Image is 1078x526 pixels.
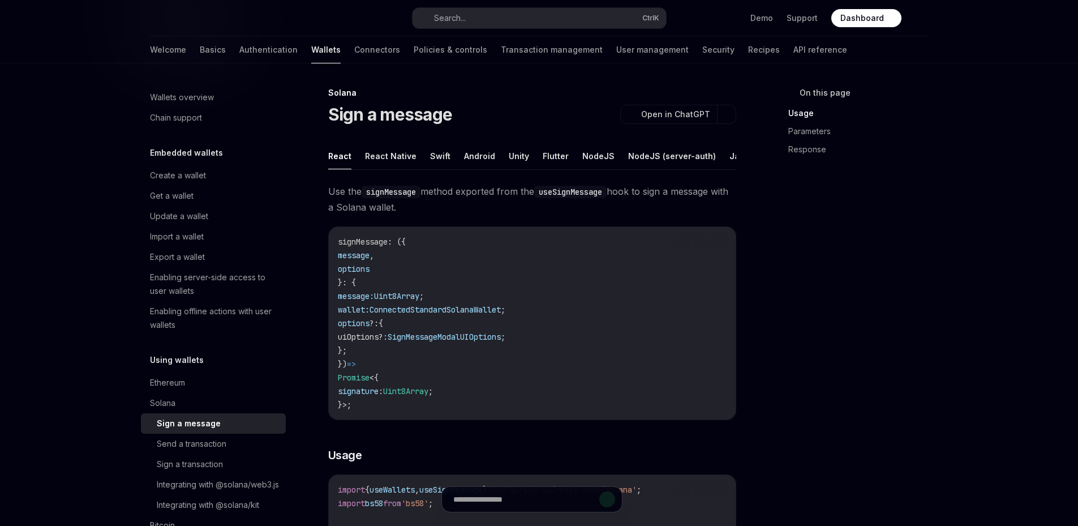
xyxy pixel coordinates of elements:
[157,437,226,451] div: Send a transaction
[150,111,202,125] div: Chain support
[787,12,818,24] a: Support
[388,332,501,342] span: SignMessageModalUIOptions
[338,277,356,288] span: }: {
[328,183,736,215] span: Use the method exported from the hook to sign a message with a Solana wallet.
[328,104,453,125] h1: Sign a message
[141,474,286,495] a: Integrating with @solana/web3.js
[347,359,356,369] span: =>
[328,87,736,99] div: Solana
[365,305,370,315] span: :
[150,169,206,182] div: Create a wallet
[383,332,388,342] span: :
[338,318,370,328] span: options
[414,36,487,63] a: Policies & controls
[582,143,615,169] button: NodeJS
[338,373,370,383] span: Promise
[388,237,406,247] span: : ({
[338,291,374,301] span: message:
[910,9,929,27] button: Toggle dark mode
[413,8,666,28] button: Search...CtrlK
[831,9,901,27] a: Dashboard
[712,482,727,497] button: Ask AI
[150,230,204,243] div: Import a wallet
[788,122,938,140] a: Parameters
[840,12,884,24] span: Dashboard
[370,373,379,383] span: <{
[419,291,424,301] span: ;
[712,234,727,249] button: Ask AI
[150,271,279,298] div: Enabling server-side access to user wallets
[141,495,286,515] a: Integrating with @solana/kit
[150,250,205,264] div: Export a wallet
[141,267,286,301] a: Enabling server-side access to user wallets
[157,417,221,430] div: Sign a message
[383,386,428,396] span: Uint8Array
[338,345,347,356] span: };
[200,36,226,63] a: Basics
[641,109,710,120] span: Open in ChatGPT
[150,209,208,223] div: Update a wallet
[141,413,286,434] a: Sign a message
[628,143,716,169] button: NodeJS (server-auth)
[365,143,416,169] button: React Native
[788,104,938,122] a: Usage
[788,140,938,159] a: Response
[338,305,365,315] span: wallet
[543,143,569,169] button: Flutter
[599,491,615,507] button: Send message
[694,482,708,497] button: Copy the contents from the code block
[374,291,419,301] span: Uint8Array
[338,237,388,247] span: signMessage
[379,386,383,396] span: :
[642,14,659,23] span: Ctrl K
[141,434,286,454] a: Send a transaction
[694,234,708,249] button: Copy the contents from the code block
[620,105,717,124] button: Open in ChatGPT
[338,400,351,410] span: }>;
[150,146,223,160] h5: Embedded wallets
[157,498,259,512] div: Integrating with @solana/kit
[338,250,370,260] span: message
[338,264,370,274] span: options
[150,10,220,26] img: dark logo
[141,247,286,267] a: Export a wallet
[150,36,186,63] a: Welcome
[800,86,851,100] span: On this page
[338,359,347,369] span: })
[430,143,450,169] button: Swift
[150,91,214,104] div: Wallets overview
[239,36,298,63] a: Authentication
[150,305,279,332] div: Enabling offline actions with user wallets
[501,305,505,315] span: ;
[150,189,194,203] div: Get a wallet
[428,386,433,396] span: ;
[464,143,495,169] button: Android
[141,454,286,474] a: Sign a transaction
[311,36,341,63] a: Wallets
[501,36,603,63] a: Transaction management
[338,386,379,396] span: signature
[157,457,223,471] div: Sign a transaction
[141,301,286,335] a: Enabling offline actions with user wallets
[750,12,773,24] a: Demo
[328,447,362,463] span: Usage
[354,36,400,63] a: Connectors
[141,108,286,128] a: Chain support
[501,332,505,342] span: ;
[370,318,379,328] span: ?:
[141,87,286,108] a: Wallets overview
[150,353,204,367] h5: Using wallets
[379,318,383,328] span: {
[616,36,689,63] a: User management
[338,332,383,342] span: uiOptions?
[362,186,420,198] code: signMessage
[676,234,690,249] button: Report incorrect code
[157,478,279,491] div: Integrating with @solana/web3.js
[509,143,529,169] button: Unity
[434,11,466,25] div: Search...
[328,143,351,169] button: React
[534,186,607,198] code: useSignMessage
[150,376,185,390] div: Ethereum
[729,143,749,169] button: Java
[702,36,735,63] a: Security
